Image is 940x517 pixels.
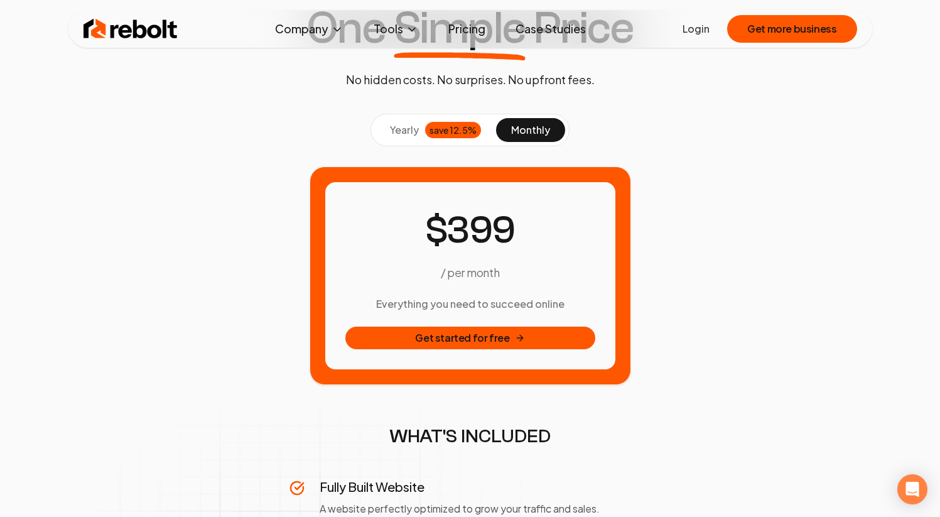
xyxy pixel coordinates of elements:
button: Company [265,16,354,41]
a: Pricing [438,16,495,41]
div: save 12.5% [425,122,481,138]
button: monthly [496,118,565,142]
span: monthly [511,123,550,136]
a: Case Studies [505,16,596,41]
h3: Fully Built Website [320,478,651,496]
h3: Everything you need to succeed online [345,297,595,312]
h2: WHAT'S INCLUDED [289,425,651,448]
img: Rebolt Logo [84,16,178,41]
a: Login [683,21,710,36]
p: / per month [441,264,499,281]
p: A website perfectly optimized to grow your traffic and sales. [320,501,651,517]
h1: One Price [306,6,634,51]
div: Open Intercom Messenger [897,474,927,504]
button: yearlysave 12.5% [375,118,496,142]
span: Simple [394,6,526,51]
button: Get more business [727,15,856,43]
span: yearly [390,122,419,138]
button: Tools [364,16,428,41]
button: Get started for free [345,327,595,349]
p: No hidden costs. No surprises. No upfront fees. [346,71,595,89]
